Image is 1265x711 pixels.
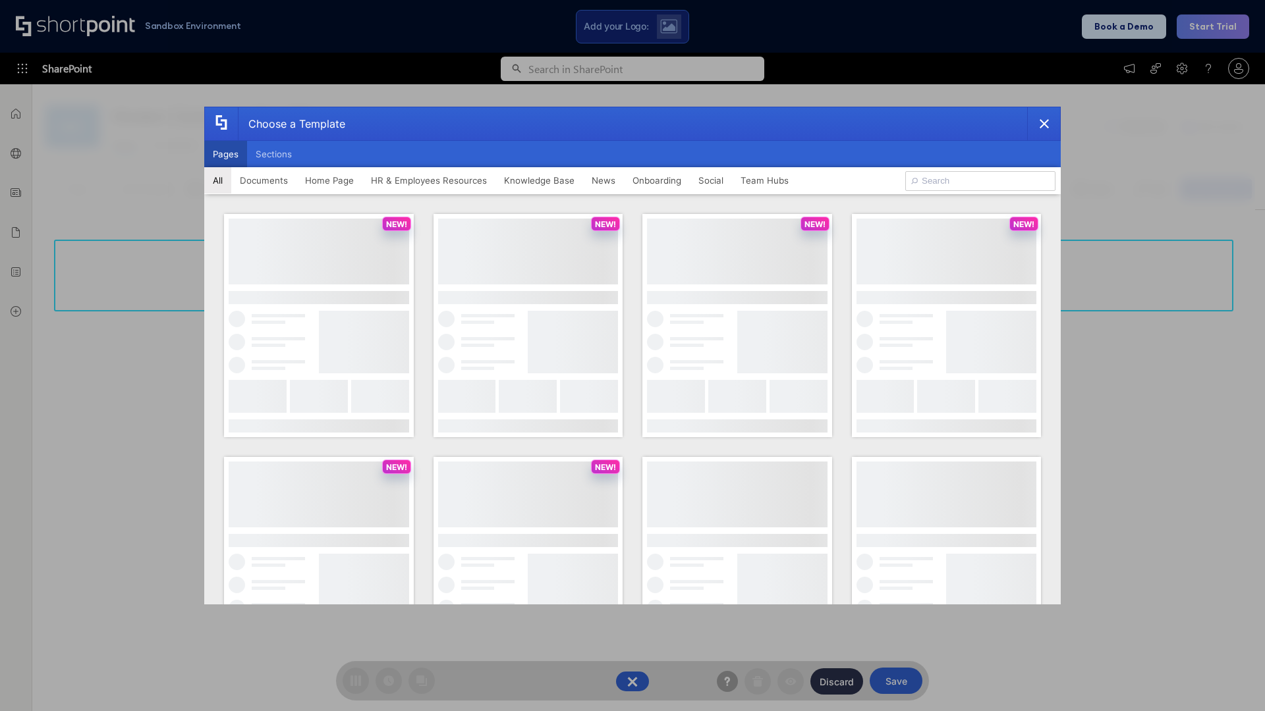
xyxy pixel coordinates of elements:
[247,141,300,167] button: Sections
[905,171,1055,191] input: Search
[495,167,583,194] button: Knowledge Base
[624,167,690,194] button: Onboarding
[595,462,616,472] p: NEW!
[238,107,345,140] div: Choose a Template
[1013,219,1034,229] p: NEW!
[804,219,826,229] p: NEW!
[386,462,407,472] p: NEW!
[296,167,362,194] button: Home Page
[204,167,231,194] button: All
[204,107,1061,604] div: template selector
[595,219,616,229] p: NEW!
[204,141,247,167] button: Pages
[732,167,797,194] button: Team Hubs
[231,167,296,194] button: Documents
[583,167,624,194] button: News
[386,219,407,229] p: NEW!
[362,167,495,194] button: HR & Employees Resources
[690,167,732,194] button: Social
[1199,648,1265,711] iframe: Chat Widget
